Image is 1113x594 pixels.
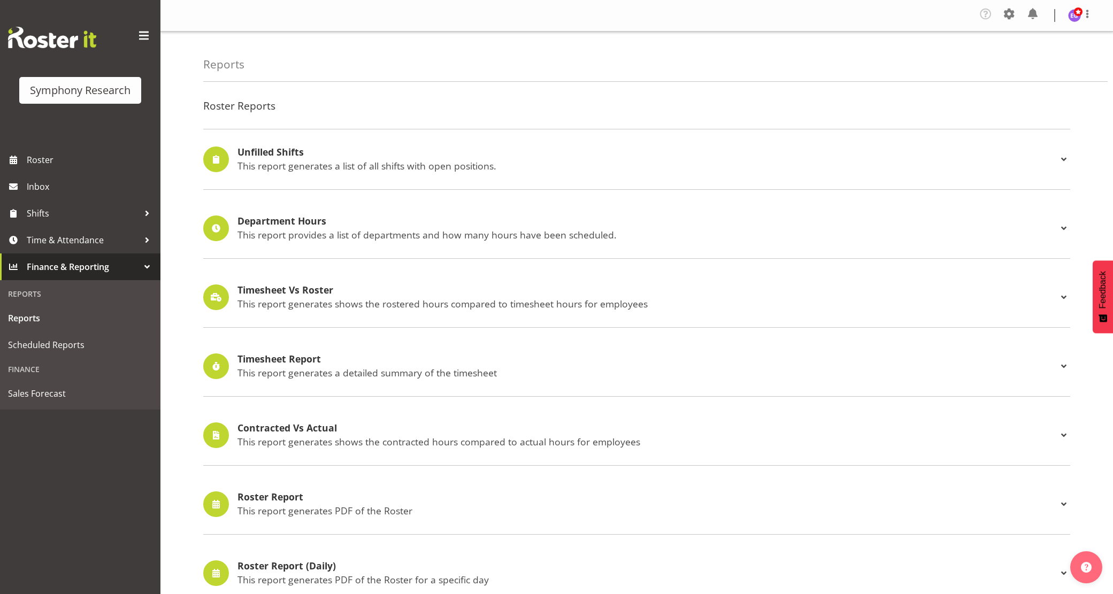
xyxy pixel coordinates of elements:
[8,337,152,353] span: Scheduled Reports
[203,58,244,71] h4: Reports
[8,385,152,402] span: Sales Forecast
[27,152,155,168] span: Roster
[27,232,139,248] span: Time & Attendance
[237,354,1057,365] h4: Timesheet Report
[3,380,158,407] a: Sales Forecast
[237,216,1057,227] h4: Department Hours
[203,422,1070,448] div: Contracted Vs Actual This report generates shows the contracted hours compared to actual hours fo...
[8,27,96,48] img: Rosterit website logo
[3,305,158,331] a: Reports
[203,491,1070,517] div: Roster Report This report generates PDF of the Roster
[237,505,1057,516] p: This report generates PDF of the Roster
[203,353,1070,379] div: Timesheet Report This report generates a detailed summary of the timesheet
[1068,9,1081,22] img: emma-gannaway277.jpg
[27,179,155,195] span: Inbox
[27,259,139,275] span: Finance & Reporting
[237,160,1057,172] p: This report generates a list of all shifts with open positions.
[237,423,1057,434] h4: Contracted Vs Actual
[203,215,1070,241] div: Department Hours This report provides a list of departments and how many hours have been scheduled.
[8,310,152,326] span: Reports
[30,82,131,98] div: Symphony Research
[1081,562,1092,573] img: help-xxl-2.png
[237,229,1057,241] p: This report provides a list of departments and how many hours have been scheduled.
[3,283,158,305] div: Reports
[237,285,1057,296] h4: Timesheet Vs Roster
[27,205,139,221] span: Shifts
[1098,271,1108,308] span: Feedback
[237,561,1057,572] h4: Roster Report (Daily)
[237,574,1057,585] p: This report generates PDF of the Roster for a specific day
[1093,260,1113,333] button: Feedback - Show survey
[203,560,1070,586] div: Roster Report (Daily) This report generates PDF of the Roster for a specific day
[203,146,1070,172] div: Unfilled Shifts This report generates a list of all shifts with open positions.
[237,367,1057,379] p: This report generates a detailed summary of the timesheet
[203,284,1070,310] div: Timesheet Vs Roster This report generates shows the rostered hours compared to timesheet hours fo...
[237,436,1057,448] p: This report generates shows the contracted hours compared to actual hours for employees
[3,331,158,358] a: Scheduled Reports
[203,100,1070,112] h4: Roster Reports
[237,492,1057,503] h4: Roster Report
[237,298,1057,310] p: This report generates shows the rostered hours compared to timesheet hours for employees
[237,147,1057,158] h4: Unfilled Shifts
[3,358,158,380] div: Finance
